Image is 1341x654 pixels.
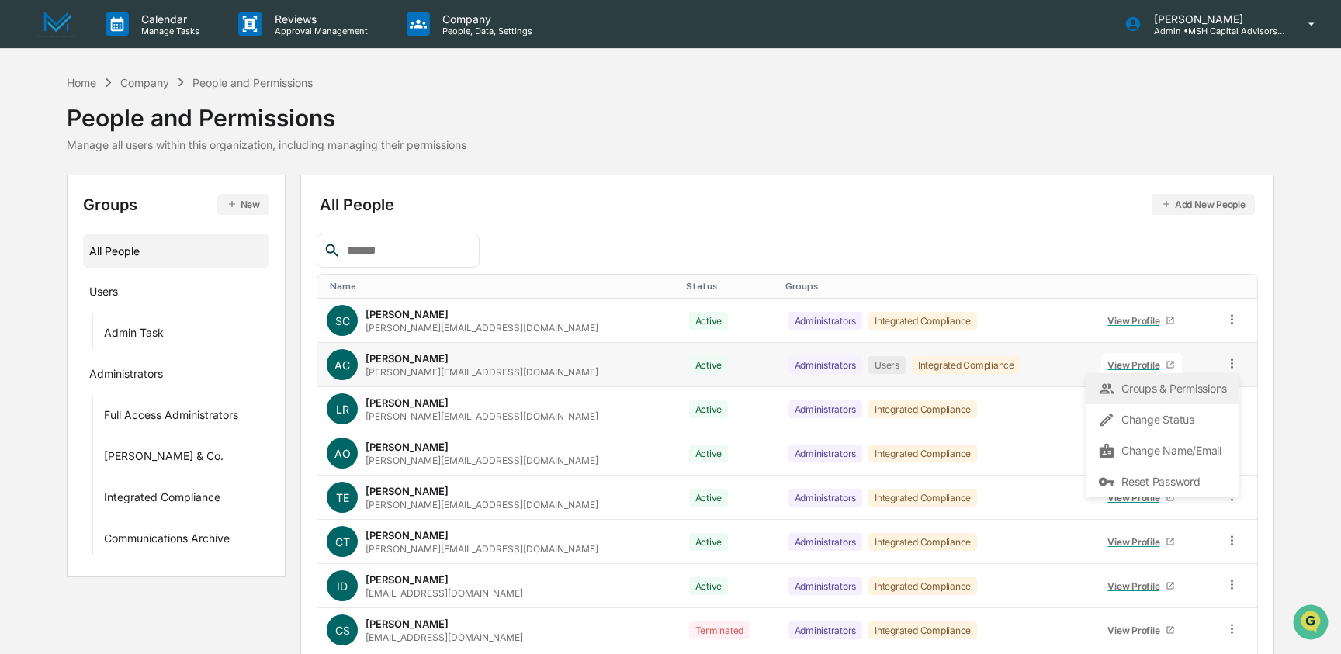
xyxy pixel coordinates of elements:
[1101,574,1182,598] a: View Profile
[366,573,449,586] div: [PERSON_NAME]
[1101,353,1182,377] a: View Profile
[104,449,223,468] div: [PERSON_NAME] & Co.
[1107,359,1166,371] div: View Profile
[1107,625,1166,636] div: View Profile
[689,312,729,330] div: Active
[868,489,977,507] div: Integrated Compliance
[128,196,192,211] span: Attestations
[868,577,977,595] div: Integrated Compliance
[109,262,188,275] a: Powered byPylon
[31,196,100,211] span: Preclearance
[37,11,74,38] img: logo
[262,26,376,36] p: Approval Management
[1101,530,1182,554] a: View Profile
[788,577,863,595] div: Administrators
[1142,26,1286,36] p: Admin • MSH Capital Advisors LLC - RIA
[1107,580,1166,592] div: View Profile
[320,194,1255,215] div: All People
[1101,309,1182,333] a: View Profile
[106,189,199,217] a: 🗄️Attestations
[366,396,449,409] div: [PERSON_NAME]
[67,76,96,89] div: Home
[53,119,255,134] div: Start new chat
[366,485,449,497] div: [PERSON_NAME]
[788,445,863,462] div: Administrators
[689,445,729,462] div: Active
[788,621,863,639] div: Administrators
[366,322,598,334] div: [PERSON_NAME][EMAIL_ADDRESS][DOMAIN_NAME]
[366,441,449,453] div: [PERSON_NAME]
[430,12,540,26] p: Company
[689,577,729,595] div: Active
[366,352,449,365] div: [PERSON_NAME]
[1142,12,1286,26] p: [PERSON_NAME]
[154,263,188,275] span: Pylon
[785,281,1086,292] div: Toggle SortBy
[104,490,220,509] div: Integrated Compliance
[912,356,1020,374] div: Integrated Compliance
[262,12,376,26] p: Reviews
[366,587,523,599] div: [EMAIL_ADDRESS][DOMAIN_NAME]
[366,308,449,320] div: [PERSON_NAME]
[366,366,598,378] div: [PERSON_NAME][EMAIL_ADDRESS][DOMAIN_NAME]
[366,455,598,466] div: [PERSON_NAME][EMAIL_ADDRESS][DOMAIN_NAME]
[31,225,98,240] span: Data Lookup
[1107,315,1166,327] div: View Profile
[120,76,169,89] div: Company
[689,489,729,507] div: Active
[868,356,906,374] div: Users
[336,403,349,416] span: LR
[1098,441,1227,460] div: Change Name/Email
[868,312,977,330] div: Integrated Compliance
[868,400,977,418] div: Integrated Compliance
[217,194,269,215] button: New
[788,489,863,507] div: Administrators
[788,356,863,374] div: Administrators
[366,543,598,555] div: [PERSON_NAME][EMAIL_ADDRESS][DOMAIN_NAME]
[9,189,106,217] a: 🖐️Preclearance
[1098,472,1227,491] div: Reset Password
[113,197,125,209] div: 🗄️
[868,445,977,462] div: Integrated Compliance
[1098,410,1227,429] div: Change Status
[89,285,118,303] div: Users
[129,26,207,36] p: Manage Tasks
[788,533,863,551] div: Administrators
[104,326,164,344] div: Admin Task
[16,119,43,147] img: 1746055101610-c473b297-6a78-478c-a979-82029cc54cd1
[1101,618,1182,642] a: View Profile
[335,314,350,327] span: SC
[335,535,350,548] span: CT
[788,400,863,418] div: Administrators
[689,356,729,374] div: Active
[366,499,598,510] div: [PERSON_NAME][EMAIL_ADDRESS][DOMAIN_NAME]
[366,632,523,643] div: [EMAIL_ADDRESS][DOMAIN_NAME]
[430,26,540,36] p: People, Data, Settings
[334,358,350,372] span: AC
[83,194,269,215] div: Groups
[67,92,466,132] div: People and Permissions
[9,219,104,247] a: 🔎Data Lookup
[689,533,729,551] div: Active
[366,410,598,422] div: [PERSON_NAME][EMAIL_ADDRESS][DOMAIN_NAME]
[868,533,977,551] div: Integrated Compliance
[335,624,350,637] span: CS
[104,531,230,550] div: Communications Archive
[686,281,773,292] div: Toggle SortBy
[1228,281,1250,292] div: Toggle SortBy
[1107,536,1166,548] div: View Profile
[1152,194,1255,215] button: Add New People
[336,491,349,504] span: TE
[366,618,449,630] div: [PERSON_NAME]
[53,134,196,147] div: We're available if you need us!
[16,227,28,239] div: 🔎
[1098,281,1210,292] div: Toggle SortBy
[264,123,282,142] button: Start new chat
[689,621,750,639] div: Terminated
[67,138,466,151] div: Manage all users within this organization, including managing their permissions
[337,580,348,593] span: ID
[129,12,207,26] p: Calendar
[1291,603,1333,645] iframe: Open customer support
